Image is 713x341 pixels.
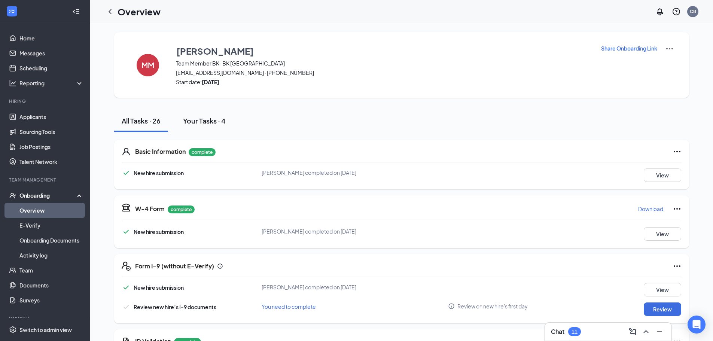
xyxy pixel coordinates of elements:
a: Sourcing Tools [19,124,83,139]
a: Activity log [19,248,83,263]
svg: Ellipses [673,262,682,271]
div: Team Management [9,177,82,183]
h5: W-4 Form [135,205,165,213]
span: New hire submission [134,170,184,176]
div: CB [690,8,696,15]
svg: TaxGovernmentIcon [122,203,131,212]
span: Team Member BK · BK [GEOGRAPHIC_DATA] [176,60,591,67]
p: Share Onboarding Link [601,45,657,52]
a: Team [19,263,83,278]
a: Onboarding Documents [19,233,83,248]
button: [PERSON_NAME] [176,44,591,58]
div: Hiring [9,98,82,104]
svg: Collapse [72,8,80,15]
svg: Checkmark [122,302,131,311]
span: [EMAIL_ADDRESS][DOMAIN_NAME] · [PHONE_NUMBER] [176,69,591,76]
span: New hire submission [134,284,184,291]
button: Minimize [653,326,665,338]
span: Review new hire’s I-9 documents [134,304,216,310]
button: ChevronUp [640,326,652,338]
svg: Ellipses [673,147,682,156]
h5: Basic Information [135,147,186,156]
a: Scheduling [19,61,83,76]
span: You need to complete [262,303,316,310]
h1: Overview [118,5,161,18]
a: Applicants [19,109,83,124]
button: Share Onboarding Link [601,44,658,52]
span: [PERSON_NAME] completed on [DATE] [262,284,356,290]
div: Onboarding [19,192,77,199]
h3: Chat [551,328,564,336]
svg: Settings [9,326,16,334]
svg: Minimize [655,327,664,336]
button: Download [638,203,664,215]
img: More Actions [665,44,674,53]
svg: Notifications [655,7,664,16]
svg: Info [448,303,455,310]
svg: Checkmark [122,227,131,236]
div: Reporting [19,79,84,87]
p: complete [189,148,216,156]
svg: ChevronLeft [106,7,115,16]
button: MM [129,44,167,86]
a: Documents [19,278,83,293]
a: E-Verify [19,218,83,233]
button: ComposeMessage [627,326,639,338]
h3: [PERSON_NAME] [176,45,254,57]
button: View [644,168,681,182]
h4: MM [141,63,154,68]
span: Review on new hire's first day [457,302,528,310]
p: Download [638,205,663,213]
a: Overview [19,203,83,218]
svg: Analysis [9,79,16,87]
svg: FormI9EVerifyIcon [122,262,131,271]
a: Home [19,31,83,46]
span: Start date: [176,78,591,86]
a: Surveys [19,293,83,308]
svg: Checkmark [122,283,131,292]
div: All Tasks · 26 [122,116,161,125]
a: Messages [19,46,83,61]
svg: Checkmark [122,168,131,177]
svg: User [122,147,131,156]
svg: UserCheck [9,192,16,199]
div: Your Tasks · 4 [183,116,226,125]
div: Switch to admin view [19,326,72,334]
div: Open Intercom Messenger [688,316,706,334]
svg: QuestionInfo [672,7,681,16]
svg: WorkstreamLogo [8,7,16,15]
strong: [DATE] [202,79,219,85]
svg: Ellipses [673,204,682,213]
h5: Form I-9 (without E-Verify) [135,262,214,270]
button: View [644,283,681,296]
div: 11 [572,329,578,335]
span: New hire submission [134,228,184,235]
svg: Info [217,263,223,269]
button: View [644,227,681,241]
svg: ChevronUp [642,327,650,336]
div: Payroll [9,315,82,322]
a: Job Postings [19,139,83,154]
p: complete [168,205,195,213]
span: [PERSON_NAME] completed on [DATE] [262,228,356,235]
svg: ComposeMessage [628,327,637,336]
button: Review [644,302,681,316]
span: [PERSON_NAME] completed on [DATE] [262,169,356,176]
a: Talent Network [19,154,83,169]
